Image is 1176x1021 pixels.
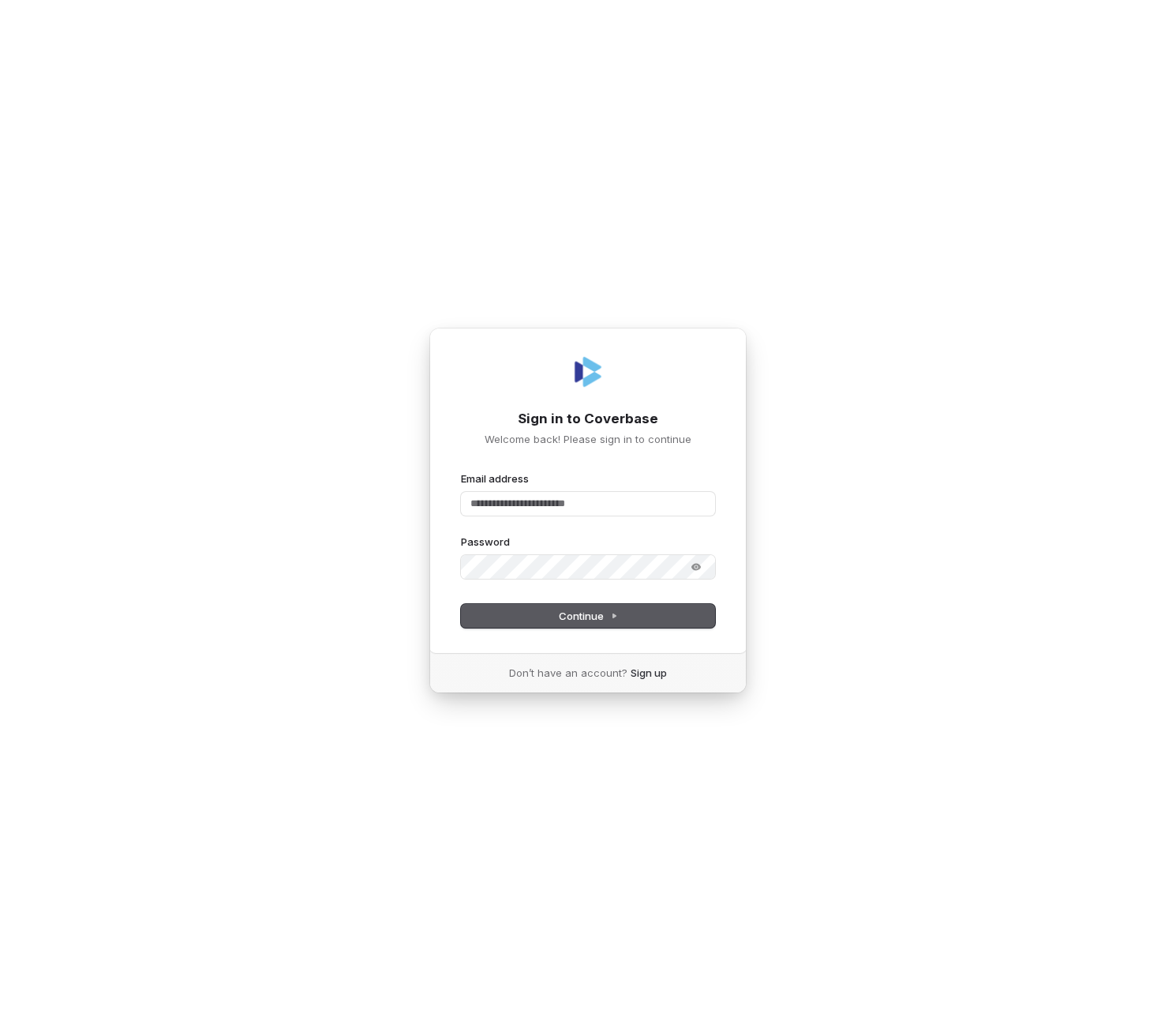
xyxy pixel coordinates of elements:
[509,666,627,680] span: Don’t have an account?
[461,535,510,549] label: Password
[559,609,618,623] span: Continue
[461,604,715,628] button: Continue
[631,666,667,680] a: Sign up
[461,432,715,446] p: Welcome back! Please sign in to continue
[461,410,715,429] h1: Sign in to Coverbase
[461,471,529,486] label: Email address
[680,557,712,576] button: Show password
[569,353,607,391] img: Coverbase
